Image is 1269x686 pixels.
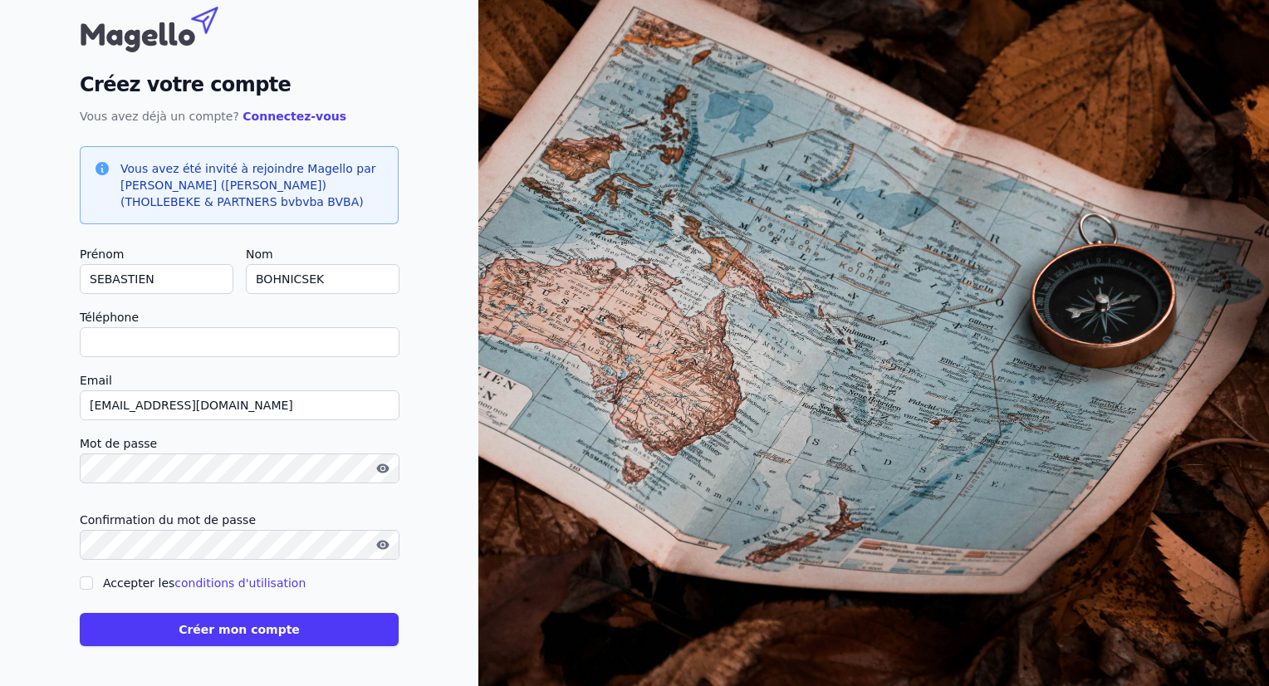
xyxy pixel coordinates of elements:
h3: Vous avez été invité à rejoindre Magello par [PERSON_NAME] ([PERSON_NAME]) (THOLLEBEKE & PARTNERS... [120,160,385,210]
a: conditions d'utilisation [174,576,306,590]
label: Téléphone [80,307,399,327]
label: Confirmation du mot de passe [80,510,399,530]
label: Nom [246,244,399,264]
label: Email [80,370,399,390]
a: Connectez-vous [243,110,346,123]
button: Créer mon compte [80,613,399,646]
h2: Créez votre compte [80,70,399,100]
label: Prénom [80,244,233,264]
label: Mot de passe [80,434,399,453]
label: Accepter les [103,576,306,590]
p: Vous avez déjà un compte? [80,106,399,126]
